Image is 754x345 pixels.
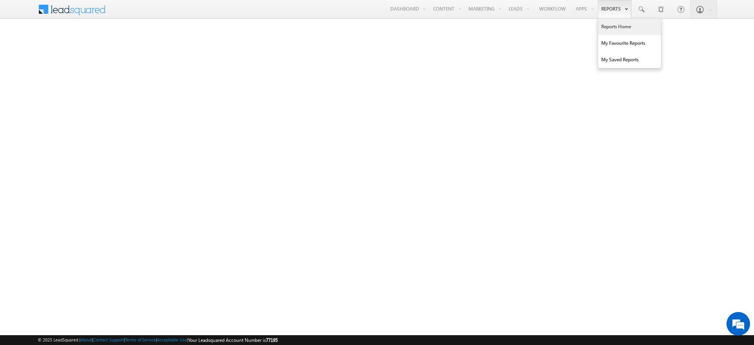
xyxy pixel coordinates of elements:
span: © 2025 LeadSquared | | | | | [38,336,278,344]
a: My Favourite Reports [598,35,661,51]
a: Acceptable Use [157,337,187,342]
span: 77195 [266,337,278,343]
textarea: Type your message and hit 'Enter' [10,73,143,235]
a: Contact Support [93,337,124,342]
a: About [81,337,92,342]
a: My Saved Reports [598,51,661,68]
em: Start Chat [107,242,143,253]
div: Chat with us now [41,41,132,51]
a: Terms of Service [125,337,156,342]
a: Reports Home [598,18,661,35]
img: d_60004797649_company_0_60004797649 [13,41,33,51]
div: Minimize live chat window [129,4,148,23]
span: Your Leadsquared Account Number is [188,337,278,343]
